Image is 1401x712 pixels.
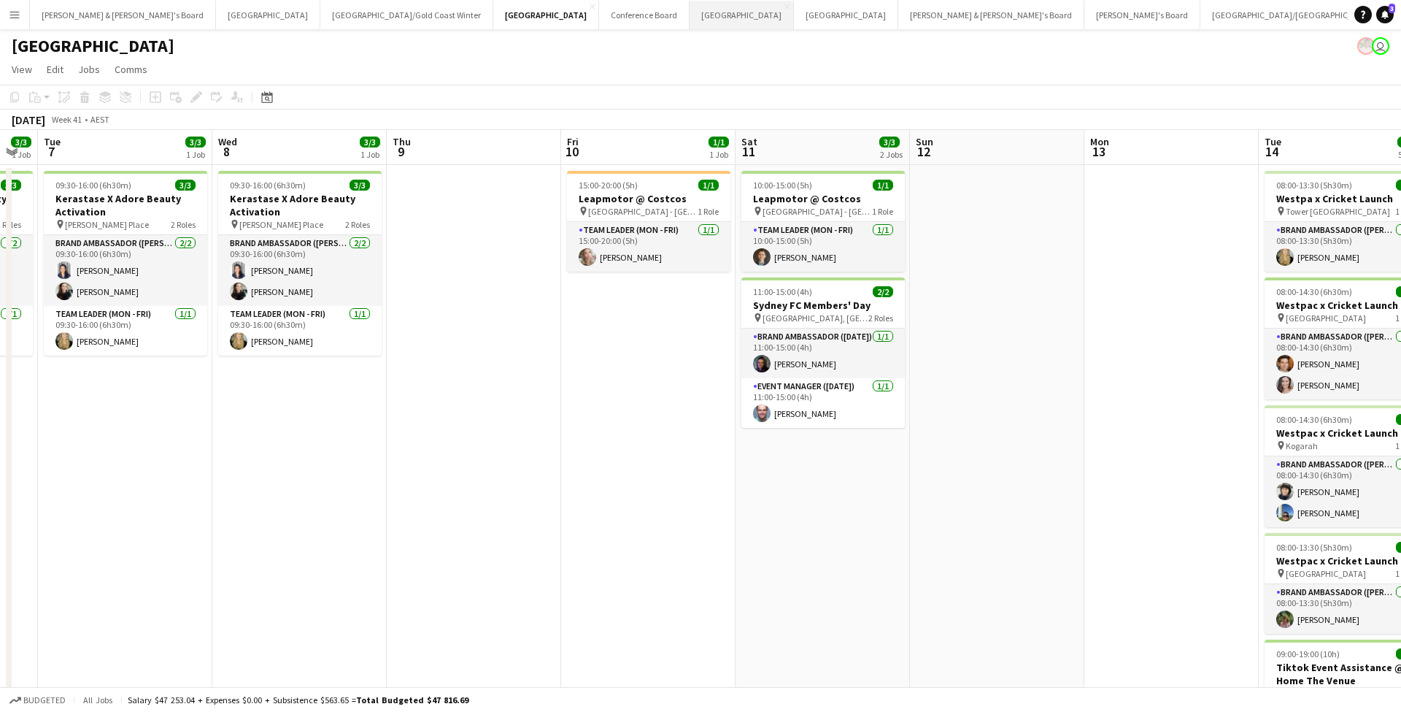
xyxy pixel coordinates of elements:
button: [GEOGRAPHIC_DATA] [216,1,320,29]
h3: Leapmotor @ Costcos [741,192,905,205]
button: [PERSON_NAME] & [PERSON_NAME]'s Board [30,1,216,29]
app-card-role: Team Leader (Mon - Fri)1/109:30-16:00 (6h30m)[PERSON_NAME] [44,306,207,356]
span: [PERSON_NAME] Place [239,219,323,230]
span: 3/3 [11,137,31,148]
app-card-role: Team Leader (Mon - Fri)1/109:30-16:00 (6h30m)[PERSON_NAME] [218,306,382,356]
span: 08:00-14:30 (6h30m) [1276,414,1352,425]
div: Salary $47 253.04 + Expenses $0.00 + Subsistence $563.65 = [128,694,468,705]
span: Week 41 [48,114,85,125]
app-job-card: 10:00-15:00 (5h)1/1Leapmotor @ Costcos [GEOGRAPHIC_DATA] - [GEOGRAPHIC_DATA]1 RoleTeam Leader (Mo... [741,171,905,272]
span: All jobs [80,694,115,705]
app-job-card: 09:30-16:00 (6h30m)3/3Kerastase X Adore Beauty Activation [PERSON_NAME] Place2 RolesBrand Ambassa... [218,171,382,356]
span: 13 [1088,143,1109,160]
app-card-role: Event Manager ([DATE])1/111:00-15:00 (4h)[PERSON_NAME] [741,378,905,428]
span: 12 [914,143,933,160]
span: 08:00-13:30 (5h30m) [1276,542,1352,553]
span: Tue [44,135,61,148]
div: 1 Job [186,149,205,160]
div: 2 Jobs [880,149,903,160]
div: 1 Job [360,149,379,160]
app-job-card: 09:30-16:00 (6h30m)3/3Kerastase X Adore Beauty Activation [PERSON_NAME] Place2 RolesBrand Ambassa... [44,171,207,356]
span: View [12,63,32,76]
span: 08:00-13:30 (5h30m) [1276,180,1352,191]
span: 7 [42,143,61,160]
h1: [GEOGRAPHIC_DATA] [12,35,174,57]
span: 08:00-14:30 (6h30m) [1276,286,1352,297]
app-user-avatar: James Millard [1372,37,1389,55]
a: Edit [41,60,69,79]
span: 11:00-15:00 (4h) [753,286,812,297]
h3: Kerastase X Adore Beauty Activation [218,192,382,218]
span: 3 [1389,4,1395,13]
span: Tue [1265,135,1281,148]
span: 3/3 [360,137,380,148]
button: [GEOGRAPHIC_DATA] [690,1,794,29]
a: Jobs [72,60,106,79]
span: 09:30-16:00 (6h30m) [230,180,306,191]
div: AEST [90,114,109,125]
span: [GEOGRAPHIC_DATA] - [GEOGRAPHIC_DATA] [763,206,872,217]
span: 8 [216,143,237,160]
span: Mon [1090,135,1109,148]
span: 2 Roles [345,219,370,230]
span: 2 Roles [868,313,893,324]
span: [GEOGRAPHIC_DATA] [1286,313,1366,324]
h3: Kerastase X Adore Beauty Activation [44,192,207,218]
a: Comms [109,60,153,79]
span: Kogarah [1286,440,1318,451]
span: [GEOGRAPHIC_DATA], [GEOGRAPHIC_DATA] - [GEOGRAPHIC_DATA] [763,313,868,324]
span: 14 [1262,143,1281,160]
span: 3/3 [350,180,370,191]
span: [GEOGRAPHIC_DATA] - [GEOGRAPHIC_DATA] [588,206,698,217]
span: Budgeted [23,695,66,705]
span: Thu [393,135,411,148]
app-card-role: Brand Ambassador ([PERSON_NAME])2/209:30-16:00 (6h30m)[PERSON_NAME][PERSON_NAME] [44,235,207,306]
span: Edit [47,63,63,76]
span: 3/3 [175,180,196,191]
button: [GEOGRAPHIC_DATA]/Gold Coast Winter [320,1,493,29]
button: [GEOGRAPHIC_DATA] [493,1,599,29]
button: [PERSON_NAME]'s Board [1084,1,1200,29]
span: [PERSON_NAME] Place [65,219,149,230]
app-card-role: Brand Ambassador ([DATE])1/111:00-15:00 (4h)[PERSON_NAME] [741,329,905,378]
button: [GEOGRAPHIC_DATA]/[GEOGRAPHIC_DATA] [1200,1,1388,29]
span: 1/1 [873,180,893,191]
a: 3 [1376,6,1394,23]
app-job-card: 15:00-20:00 (5h)1/1Leapmotor @ Costcos [GEOGRAPHIC_DATA] - [GEOGRAPHIC_DATA]1 RoleTeam Leader (Mo... [567,171,730,272]
span: Total Budgeted $47 816.69 [356,694,468,705]
app-card-role: Team Leader (Mon - Fri)1/110:00-15:00 (5h)[PERSON_NAME] [741,222,905,272]
button: Budgeted [7,692,68,708]
span: 10:00-15:00 (5h) [753,180,812,191]
span: 1 Role [698,206,719,217]
span: 3/3 [185,137,206,148]
span: Sat [741,135,757,148]
span: 15:00-20:00 (5h) [579,180,638,191]
app-user-avatar: Arrence Torres [1357,37,1375,55]
span: 1/1 [698,180,719,191]
span: 1 Role [872,206,893,217]
button: [GEOGRAPHIC_DATA] [794,1,898,29]
span: Tower [GEOGRAPHIC_DATA] [1286,206,1390,217]
button: [PERSON_NAME] & [PERSON_NAME]'s Board [898,1,1084,29]
button: Conference Board [599,1,690,29]
div: 1 Job [709,149,728,160]
span: Fri [567,135,579,148]
span: 10 [565,143,579,160]
span: 09:00-19:00 (10h) [1276,648,1340,659]
app-job-card: 11:00-15:00 (4h)2/2Sydney FC Members' Day [GEOGRAPHIC_DATA], [GEOGRAPHIC_DATA] - [GEOGRAPHIC_DATA... [741,277,905,428]
span: 1/1 [709,137,729,148]
span: Wed [218,135,237,148]
span: 2/2 [873,286,893,297]
h3: Sydney FC Members' Day [741,299,905,312]
span: Jobs [78,63,100,76]
div: 1 Job [12,149,31,160]
span: 09:30-16:00 (6h30m) [55,180,131,191]
span: [GEOGRAPHIC_DATA] [1286,568,1366,579]
app-card-role: Team Leader (Mon - Fri)1/115:00-20:00 (5h)[PERSON_NAME] [567,222,730,272]
span: Comms [115,63,147,76]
